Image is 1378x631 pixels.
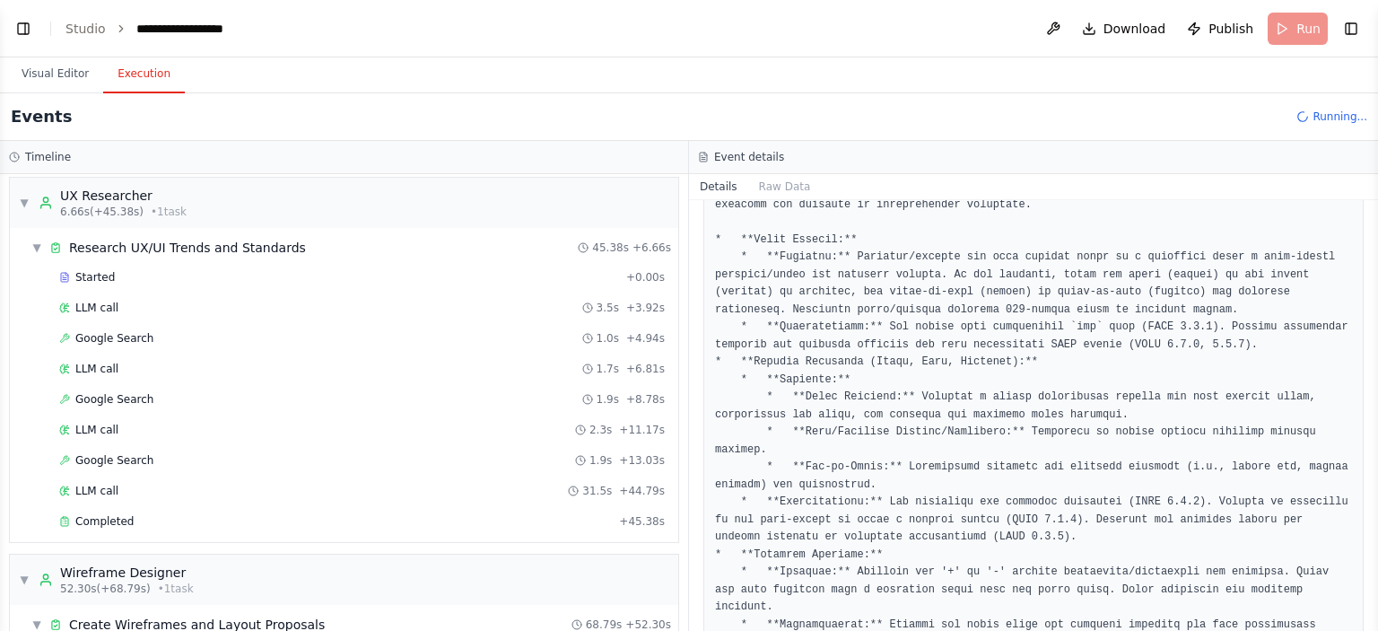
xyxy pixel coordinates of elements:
[65,20,252,38] nav: breadcrumb
[597,301,619,315] span: 3.5s
[19,196,30,210] span: ▼
[31,241,42,255] span: ▼
[619,423,665,437] span: + 11.17s
[69,239,306,257] div: Research UX/UI Trends and Standards
[619,514,665,529] span: + 45.38s
[60,205,144,219] span: 6.66s (+45.38s)
[619,453,665,468] span: + 13.03s
[1208,20,1253,38] span: Publish
[592,241,629,255] span: 45.38s
[75,453,153,468] span: Google Search
[151,205,187,219] span: • 1 task
[589,423,612,437] span: 2.3s
[158,582,194,596] span: • 1 task
[626,301,665,315] span: + 3.92s
[60,582,151,596] span: 52.30s (+68.79s)
[597,392,619,407] span: 1.9s
[748,174,822,199] button: Raw Data
[1103,20,1166,38] span: Download
[75,270,115,285] span: Started
[597,331,619,346] span: 1.0s
[597,362,619,376] span: 1.7s
[626,270,665,285] span: + 0.00s
[75,362,118,376] span: LLM call
[589,453,612,468] span: 1.9s
[582,484,612,498] span: 31.5s
[60,187,187,205] div: UX Researcher
[25,150,71,164] h3: Timeline
[75,484,118,498] span: LLM call
[75,514,134,529] span: Completed
[626,331,665,346] span: + 4.94s
[632,241,671,255] span: + 6.66s
[11,104,72,129] h2: Events
[1313,110,1367,124] span: Running...
[11,16,36,41] button: Show left sidebar
[7,56,103,93] button: Visual Editor
[65,22,106,36] a: Studio
[1339,16,1364,41] button: Show right sidebar
[75,331,153,346] span: Google Search
[19,573,30,587] span: ▼
[626,392,665,407] span: + 8.78s
[1180,13,1260,45] button: Publish
[75,423,118,437] span: LLM call
[75,392,153,407] span: Google Search
[75,301,118,315] span: LLM call
[619,484,665,498] span: + 44.79s
[714,150,784,164] h3: Event details
[689,174,748,199] button: Details
[60,564,194,582] div: Wireframe Designer
[626,362,665,376] span: + 6.81s
[103,56,185,93] button: Execution
[1075,13,1173,45] button: Download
